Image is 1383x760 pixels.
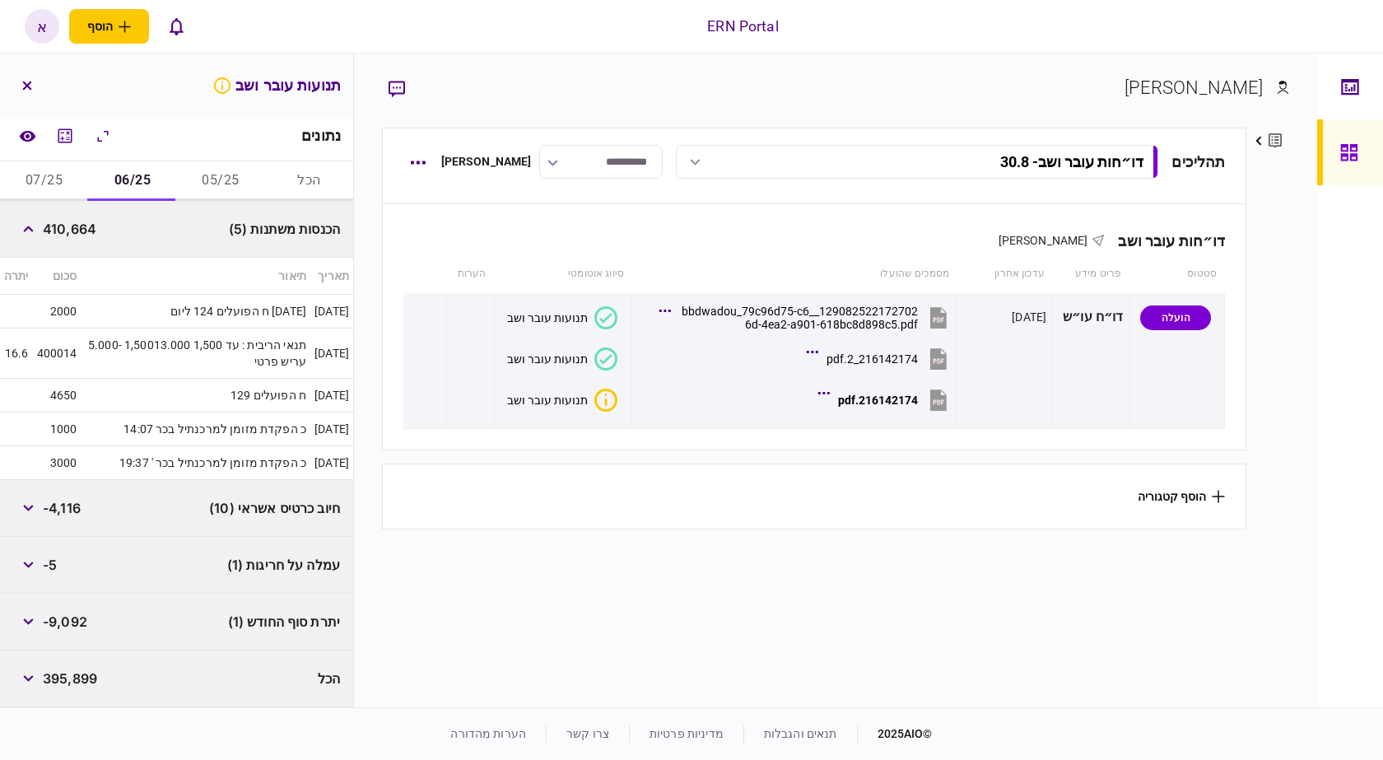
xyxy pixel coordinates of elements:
[43,498,81,518] span: -4,116
[81,329,311,379] td: תנאי הריבית : עד 1,500 1,50013.000 -5.000 עריש פרטי
[33,413,81,446] td: 1000
[310,379,353,413] td: [DATE]
[43,612,87,632] span: -9,092
[999,234,1088,247] span: [PERSON_NAME]
[441,153,532,170] div: [PERSON_NAME]
[81,379,311,413] td: ח הפועלים 129
[43,219,96,239] span: 410,664
[43,669,97,688] span: 395,899
[310,413,353,446] td: [DATE]
[594,389,617,412] div: איכות לא מספקת
[81,446,311,480] td: כ הפקדת מזומן למרכנתיל בכר ' 19:37
[676,145,1158,179] button: דו״חות עובר ושב- 30.8
[1138,490,1225,503] button: הוסף קטגוריה
[227,555,340,575] span: עמלה על חריגות (1)
[1059,299,1123,336] div: דו״ח עו״ש
[33,329,81,379] td: 400014
[212,76,232,96] svg: איכות לא מספקת
[507,347,617,371] button: תנועות עובר ושב
[827,352,918,366] div: 216142174_2.pdf
[209,498,340,518] span: חיוב כרטיס אשראי (10)
[33,446,81,480] td: 3000
[33,258,81,295] th: סכום
[450,727,526,740] a: הערות מהדורה
[50,121,80,151] button: מחשבון
[81,258,311,295] th: תיאור
[650,727,724,740] a: מדיניות פרטיות
[81,295,311,329] td: ח הפועלים 124 ליום [DATE]
[447,255,495,293] th: הערות
[566,727,609,740] a: צרו קשר
[310,258,353,295] th: תאריך
[663,299,951,336] button: 129082522172702__bbdwadou_79c96d75-c66d-4ea2-a901-618bc8d898c5.pdf
[1012,309,1046,325] div: [DATE]
[1140,305,1211,330] div: הועלה
[33,295,81,329] td: 2000
[81,413,311,446] td: כ הפקדת מזומן למרכנתיל בכר 14:07
[212,76,341,96] h3: תנועות עובר ושב
[1129,255,1225,293] th: סטטוס
[1053,255,1129,293] th: פריט מידע
[318,669,340,688] span: הכל
[69,9,149,44] button: פתח תפריט להוספת לקוח
[810,340,951,377] button: 216142174_2.pdf
[507,306,617,329] button: תנועות עובר ושב
[1105,232,1225,249] div: דו״חות עובר ושב
[88,161,176,201] button: 06/25
[265,161,353,201] button: הכל
[25,9,59,44] button: א
[1000,153,1143,170] div: דו״חות עובר ושב - 30.8
[301,128,341,144] div: נתונים
[957,255,1053,293] th: עדכון אחרון
[507,389,617,412] button: איכות לא מספקתתנועות עובר ושב
[507,311,588,324] div: תנועות עובר ושב
[228,612,340,632] span: יתרת סוף החודש (1)
[229,219,340,239] span: הכנסות משתנות (5)
[159,9,193,44] button: פתח רשימת התראות
[494,255,631,293] th: סיווג אוטומטי
[822,381,951,418] button: 216142174.pdf
[707,16,778,37] div: ERN Portal
[12,121,42,151] a: השוואה למסמך
[857,725,933,743] div: © 2025 AIO
[1125,74,1264,101] div: [PERSON_NAME]
[177,161,265,201] button: 05/25
[507,394,588,407] div: תנועות עובר ושב
[1171,151,1225,173] div: תהליכים
[88,121,118,151] button: הרחב\כווץ הכל
[507,352,588,366] div: תנועות עובר ושב
[632,255,957,293] th: מסמכים שהועלו
[310,446,353,480] td: [DATE]
[764,727,837,740] a: תנאים והגבלות
[33,379,81,413] td: 4650
[310,295,353,329] td: [DATE]
[310,329,353,379] td: [DATE]
[43,555,57,575] span: -5
[838,394,918,407] div: 216142174.pdf
[679,305,918,331] div: 129082522172702__bbdwadou_79c96d75-c66d-4ea2-a901-618bc8d898c5.pdf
